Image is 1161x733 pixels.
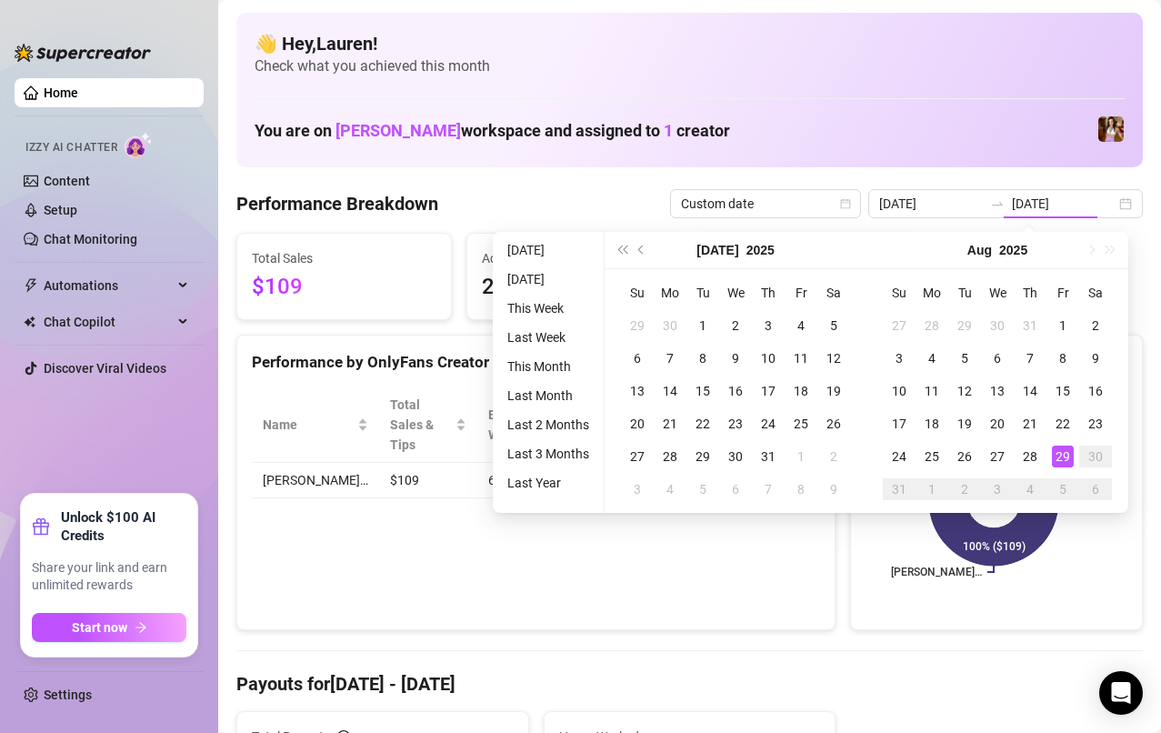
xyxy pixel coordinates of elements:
[954,315,976,336] div: 29
[654,473,686,506] td: 2025-08-04
[752,309,785,342] td: 2025-07-03
[1014,276,1046,309] th: Th
[500,414,596,436] li: Last 2 Months
[125,132,153,158] img: AI Chatter
[379,387,477,463] th: Total Sales & Tips
[500,385,596,407] li: Last Month
[1079,473,1112,506] td: 2025-09-06
[1052,446,1074,467] div: 29
[1085,315,1106,336] div: 2
[888,478,910,500] div: 31
[823,446,845,467] div: 2
[252,270,436,305] span: $109
[500,356,596,377] li: This Month
[664,121,673,140] span: 1
[948,473,981,506] td: 2025-09-02
[1085,413,1106,435] div: 23
[1019,380,1041,402] div: 14
[1014,473,1046,506] td: 2025-09-04
[1052,413,1074,435] div: 22
[981,440,1014,473] td: 2025-08-27
[500,443,596,465] li: Last 3 Months
[879,194,983,214] input: Start date
[888,315,910,336] div: 27
[654,375,686,407] td: 2025-07-14
[1079,342,1112,375] td: 2025-08-09
[921,413,943,435] div: 18
[785,309,817,342] td: 2025-07-04
[44,174,90,188] a: Content
[681,190,850,217] span: Custom date
[752,473,785,506] td: 2025-08-07
[948,276,981,309] th: Tu
[817,407,850,440] td: 2025-07-26
[785,375,817,407] td: 2025-07-18
[621,407,654,440] td: 2025-07-20
[921,446,943,467] div: 25
[626,347,648,369] div: 6
[921,315,943,336] div: 28
[659,413,681,435] div: 21
[823,413,845,435] div: 26
[654,342,686,375] td: 2025-07-07
[948,375,981,407] td: 2025-08-12
[725,380,746,402] div: 16
[659,446,681,467] div: 28
[981,473,1014,506] td: 2025-09-03
[986,478,1008,500] div: 3
[916,375,948,407] td: 2025-08-11
[1046,342,1079,375] td: 2025-08-08
[719,375,752,407] td: 2025-07-16
[986,347,1008,369] div: 6
[757,380,779,402] div: 17
[790,478,812,500] div: 8
[757,413,779,435] div: 24
[1079,309,1112,342] td: 2025-08-02
[725,413,746,435] div: 23
[654,407,686,440] td: 2025-07-21
[981,407,1014,440] td: 2025-08-20
[921,478,943,500] div: 1
[621,375,654,407] td: 2025-07-13
[1046,440,1079,473] td: 2025-08-29
[785,276,817,309] th: Fr
[252,350,820,375] div: Performance by OnlyFans Creator
[255,56,1125,76] span: Check what you achieved this month
[1052,315,1074,336] div: 1
[1014,342,1046,375] td: 2025-08-07
[916,440,948,473] td: 2025-08-25
[757,478,779,500] div: 7
[921,380,943,402] div: 11
[482,248,666,268] span: Active Chats
[921,347,943,369] div: 4
[1046,375,1079,407] td: 2025-08-15
[255,121,730,141] h1: You are on workspace and assigned to creator
[719,440,752,473] td: 2025-07-30
[44,232,137,246] a: Chat Monitoring
[500,297,596,319] li: This Week
[654,440,686,473] td: 2025-07-28
[692,446,714,467] div: 29
[659,315,681,336] div: 30
[790,315,812,336] div: 4
[1098,116,1124,142] img: Elena
[500,472,596,494] li: Last Year
[790,446,812,467] div: 1
[752,276,785,309] th: Th
[719,473,752,506] td: 2025-08-06
[236,671,1143,697] h4: Payouts for [DATE] - [DATE]
[981,342,1014,375] td: 2025-08-06
[790,413,812,435] div: 25
[954,478,976,500] div: 2
[725,315,746,336] div: 2
[390,395,452,455] span: Total Sales & Tips
[967,232,992,268] button: Choose a month
[888,347,910,369] div: 3
[1046,276,1079,309] th: Fr
[948,440,981,473] td: 2025-08-26
[32,613,186,642] button: Start nowarrow-right
[883,473,916,506] td: 2025-08-31
[379,463,477,498] td: $109
[891,566,982,578] text: [PERSON_NAME]…
[692,380,714,402] div: 15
